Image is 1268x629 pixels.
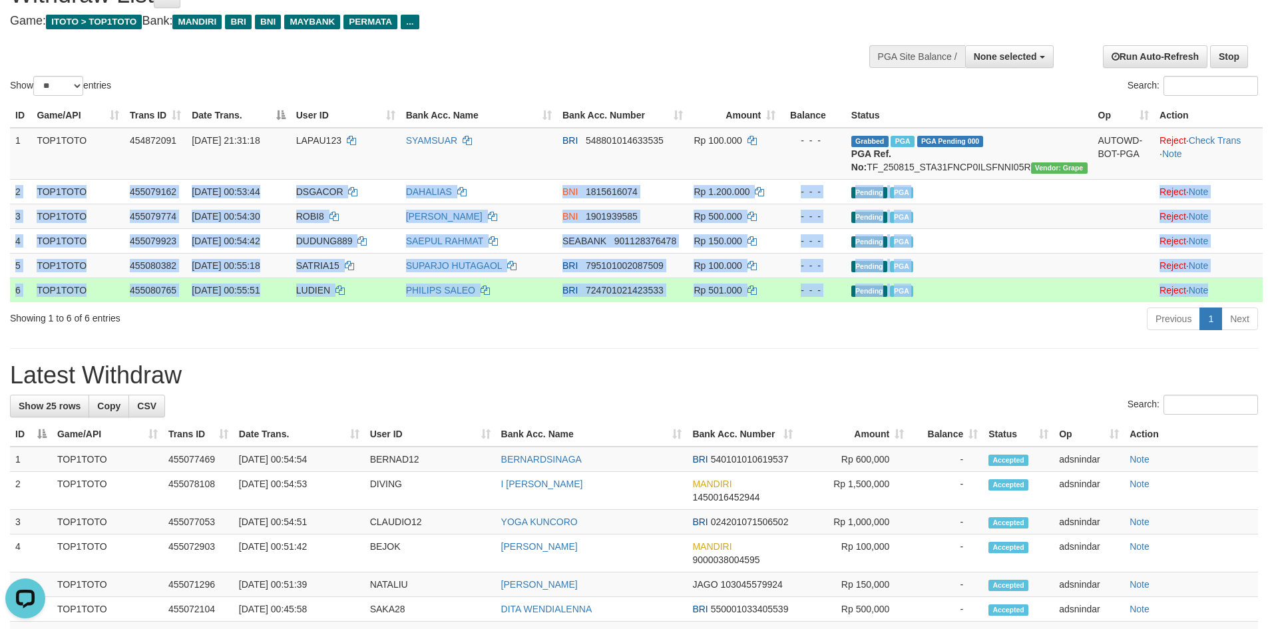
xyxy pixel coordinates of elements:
span: 455080765 [130,285,176,296]
span: PGA [890,261,913,272]
span: BRI [562,260,578,271]
span: Pending [851,261,887,272]
a: SYAMSUAR [406,135,458,146]
span: Copy [97,401,120,411]
td: TF_250815_STA31FNCP0ILSFNNI05R [846,128,1093,180]
a: SUPARJO HUTAGAOL [406,260,502,271]
td: TOP1TOTO [52,572,163,597]
td: TOP1TOTO [31,253,124,278]
span: LAPAU123 [296,135,341,146]
th: Game/API: activate to sort column ascending [52,422,163,447]
td: · [1154,179,1263,204]
th: Bank Acc. Name: activate to sort column ascending [401,103,557,128]
span: 455079774 [130,211,176,222]
th: Bank Acc. Number: activate to sort column ascending [687,422,798,447]
a: [PERSON_NAME] [501,541,578,552]
td: 3 [10,510,52,534]
a: Reject [1160,260,1186,271]
td: · [1154,253,1263,278]
span: BNI [562,186,578,197]
span: Copy 901128376478 to clipboard [614,236,676,246]
label: Search: [1128,395,1258,415]
a: Previous [1147,308,1200,330]
td: Rp 500,000 [798,597,909,622]
span: MANDIRI [692,479,732,489]
span: BNI [562,211,578,222]
select: Showentries [33,76,83,96]
span: PGA [890,236,913,248]
span: MANDIRI [172,15,222,29]
td: AUTOWD-BOT-PGA [1093,128,1155,180]
input: Search: [1163,395,1258,415]
span: Rp 150.000 [694,236,741,246]
a: 1 [1199,308,1222,330]
div: Showing 1 to 6 of 6 entries [10,306,519,325]
span: SATRIA15 [296,260,339,271]
td: [DATE] 00:54:51 [234,510,365,534]
span: PGA [890,286,913,297]
td: TOP1TOTO [52,534,163,572]
a: Reject [1160,186,1186,197]
input: Search: [1163,76,1258,96]
td: 455072903 [163,534,234,572]
th: Bank Acc. Number: activate to sort column ascending [557,103,689,128]
span: Copy 1815616074 to clipboard [586,186,638,197]
td: 3 [10,204,31,228]
span: Copy 795101002087509 to clipboard [586,260,664,271]
th: Balance: activate to sort column ascending [909,422,983,447]
span: Marked by adsyu [891,136,914,147]
span: Accepted [988,517,1028,528]
span: JAGO [692,579,718,590]
td: adsnindar [1054,597,1124,622]
label: Show entries [10,76,111,96]
th: Game/API: activate to sort column ascending [31,103,124,128]
span: CSV [137,401,156,411]
td: [DATE] 00:51:42 [234,534,365,572]
span: 455080382 [130,260,176,271]
span: Copy 724701021423533 to clipboard [586,285,664,296]
a: Note [1130,604,1150,614]
a: Reject [1160,135,1186,146]
td: 4 [10,534,52,572]
span: Copy 9000038004595 to clipboard [692,554,759,565]
td: TOP1TOTO [52,597,163,622]
span: [DATE] 21:31:18 [192,135,260,146]
span: Copy 540101010619537 to clipboard [711,454,789,465]
span: BRI [692,604,708,614]
th: User ID: activate to sort column ascending [365,422,496,447]
th: Op: activate to sort column ascending [1054,422,1124,447]
span: Copy 024201071506502 to clipboard [711,517,789,527]
span: 454872091 [130,135,176,146]
a: Run Auto-Refresh [1103,45,1207,68]
span: BNI [255,15,281,29]
td: 455078108 [163,472,234,510]
td: 5 [10,572,52,597]
span: MANDIRI [692,541,732,552]
td: TOP1TOTO [52,447,163,472]
span: SEABANK [562,236,606,246]
span: ... [401,15,419,29]
a: Reject [1160,236,1186,246]
td: adsnindar [1054,447,1124,472]
span: [DATE] 00:55:18 [192,260,260,271]
td: [DATE] 00:54:53 [234,472,365,510]
td: Rp 1,500,000 [798,472,909,510]
td: CLAUDIO12 [365,510,496,534]
th: Balance [781,103,846,128]
span: BRI [692,454,708,465]
th: ID [10,103,31,128]
td: TOP1TOTO [52,510,163,534]
a: Note [1130,541,1150,552]
span: Rp 100.000 [694,135,741,146]
div: - - - [786,234,841,248]
span: Accepted [988,455,1028,466]
button: Open LiveChat chat widget [5,5,45,45]
span: Copy 1901939585 to clipboard [586,211,638,222]
span: Accepted [988,580,1028,591]
th: Action [1124,422,1258,447]
td: 455077469 [163,447,234,472]
span: PGA [890,187,913,198]
a: SAEPUL RAHMAT [406,236,483,246]
td: · [1154,228,1263,253]
td: Rp 1,000,000 [798,510,909,534]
